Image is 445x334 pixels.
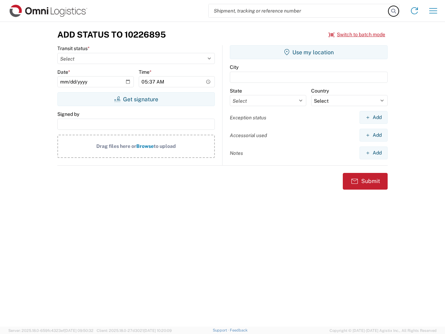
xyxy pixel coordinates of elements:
[230,88,242,94] label: State
[230,328,248,332] a: Feedback
[230,45,388,59] button: Use my location
[57,111,79,117] label: Signed by
[311,88,329,94] label: Country
[57,69,70,75] label: Date
[97,328,172,333] span: Client: 2025.18.0-27d3021
[213,328,230,332] a: Support
[8,328,94,333] span: Server: 2025.18.0-659fc4323ef
[96,143,136,149] span: Drag files here or
[57,45,90,51] label: Transit status
[230,64,238,70] label: City
[57,92,215,106] button: Get signature
[154,143,176,149] span: to upload
[144,328,172,333] span: [DATE] 10:20:09
[359,129,388,142] button: Add
[64,328,94,333] span: [DATE] 09:50:32
[329,29,385,40] button: Switch to batch mode
[359,146,388,159] button: Add
[139,69,152,75] label: Time
[330,327,437,334] span: Copyright © [DATE]-[DATE] Agistix Inc., All Rights Reserved
[57,30,166,40] h3: Add Status to 10226895
[136,143,154,149] span: Browse
[230,150,243,156] label: Notes
[343,173,388,190] button: Submit
[359,111,388,124] button: Add
[230,114,266,121] label: Exception status
[209,4,389,17] input: Shipment, tracking or reference number
[230,132,267,138] label: Accessorial used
